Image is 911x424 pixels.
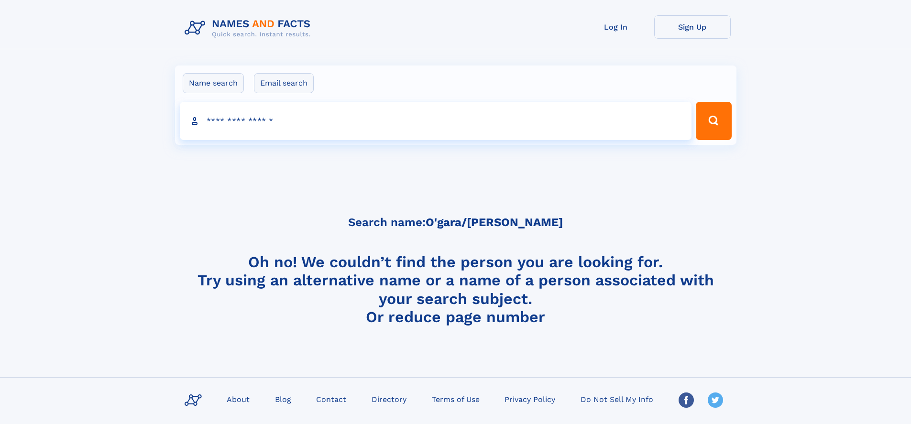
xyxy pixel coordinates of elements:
[254,73,314,93] label: Email search
[577,392,657,406] a: Do Not Sell My Info
[348,216,563,229] h5: Search name:
[426,216,563,229] b: O'gara/[PERSON_NAME]
[708,392,723,408] img: Twitter
[223,392,253,406] a: About
[181,253,731,326] h4: Oh no! We couldn’t find the person you are looking for. Try using an alternative name or a name o...
[428,392,483,406] a: Terms of Use
[183,73,244,93] label: Name search
[180,102,692,140] input: search input
[578,15,654,39] a: Log In
[696,102,731,140] button: Search Button
[679,392,694,408] img: Facebook
[501,392,559,406] a: Privacy Policy
[368,392,410,406] a: Directory
[181,15,318,41] img: Logo Names and Facts
[271,392,295,406] a: Blog
[654,15,731,39] a: Sign Up
[312,392,350,406] a: Contact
